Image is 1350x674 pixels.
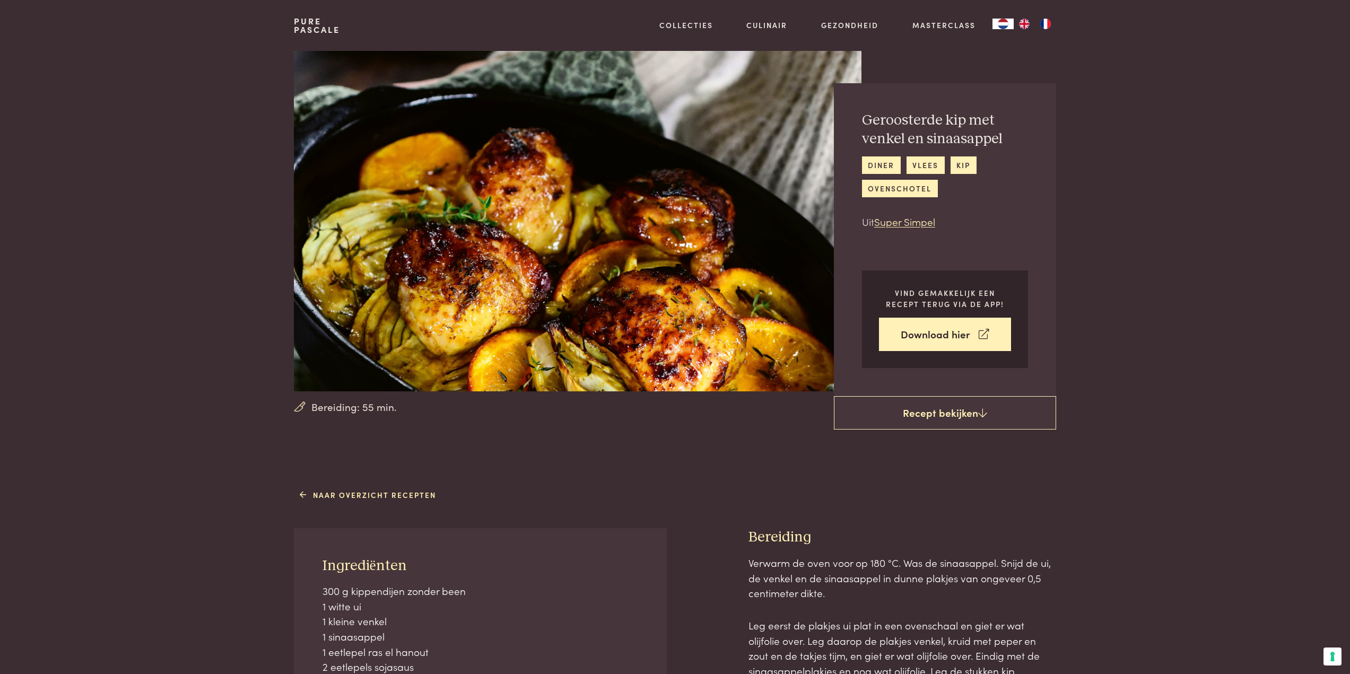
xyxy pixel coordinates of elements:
a: Recept bekijken [834,396,1056,430]
aside: Language selected: Nederlands [992,19,1056,29]
a: kip [951,156,977,174]
h3: Bereiding [748,528,1056,547]
button: Uw voorkeuren voor toestemming voor trackingtechnologieën [1323,647,1342,666]
a: PurePascale [294,17,340,34]
a: Download hier [879,318,1011,351]
a: ovenschotel [862,180,938,197]
h2: Geroosterde kip met venkel en sinaasappel [862,111,1028,148]
p: Verwarm de oven voor op 180 °C. Was de sinaasappel. Snijd de ui, de venkel en de sinaasappel in d... [748,555,1056,601]
a: Gezondheid [821,20,878,31]
a: diner [862,156,901,174]
span: Bereiding: 55 min. [311,399,397,415]
a: Naar overzicht recepten [300,489,436,501]
a: Super Simpel [874,214,935,229]
div: Language [992,19,1014,29]
a: EN [1014,19,1035,29]
span: Ingrediënten [323,558,407,573]
a: FR [1035,19,1056,29]
img: Geroosterde kip met venkel en sinaasappel [294,51,861,391]
a: Culinair [746,20,787,31]
a: Collecties [659,20,713,31]
p: Vind gemakkelijk een recept terug via de app! [879,287,1011,309]
ul: Language list [1014,19,1056,29]
a: Masterclass [912,20,976,31]
p: Uit [862,214,1028,230]
a: vlees [907,156,945,174]
a: NL [992,19,1014,29]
